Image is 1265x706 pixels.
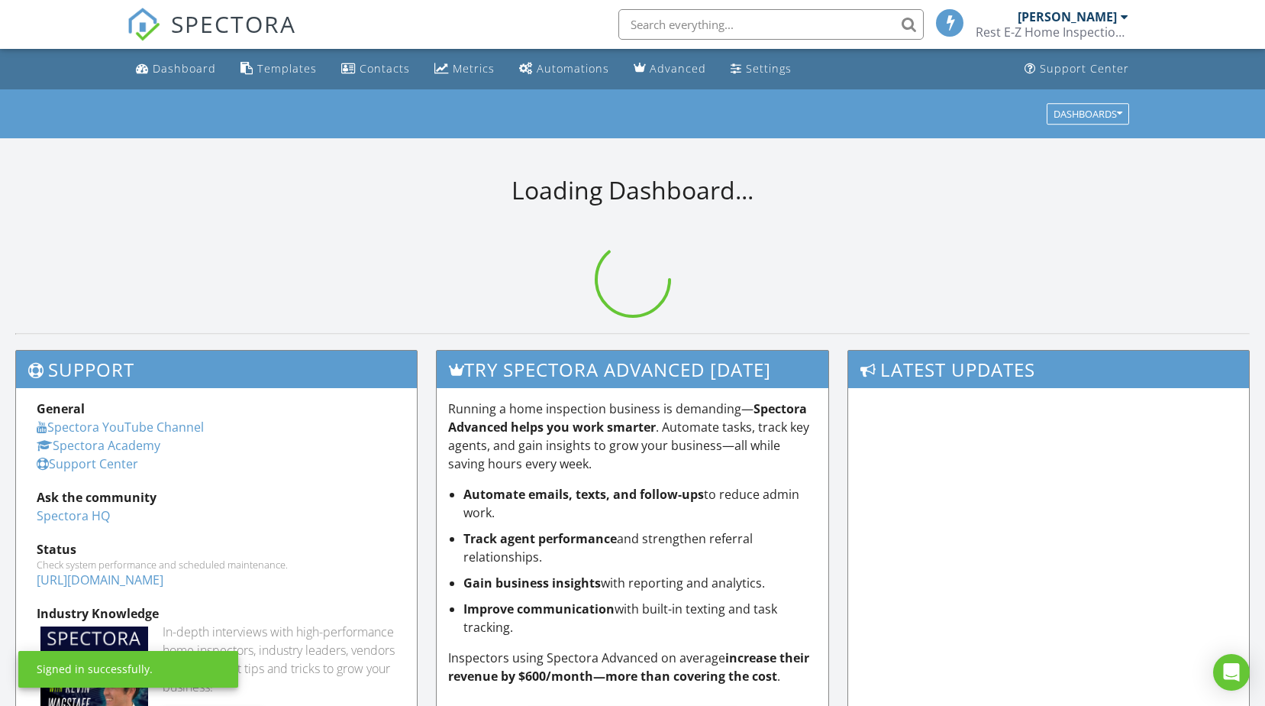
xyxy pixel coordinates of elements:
div: Status [37,540,396,559]
a: Support Center [1018,55,1135,83]
strong: Track agent performance [463,530,617,547]
div: Advanced [650,61,706,76]
div: Dashboard [153,61,216,76]
a: Metrics [428,55,501,83]
div: Open Intercom Messenger [1213,654,1250,691]
img: The Best Home Inspection Software - Spectora [127,8,160,41]
div: Contacts [360,61,410,76]
a: Automations (Basic) [513,55,615,83]
strong: increase their revenue by $600/month—more than covering the cost [448,649,809,685]
div: Check system performance and scheduled maintenance. [37,559,396,571]
a: SPECTORA [127,21,296,53]
strong: Gain business insights [463,575,601,591]
div: Metrics [453,61,495,76]
a: Settings [724,55,798,83]
button: Dashboards [1047,103,1129,125]
strong: General [37,400,85,417]
h3: Support [16,351,417,388]
li: with reporting and analytics. [463,574,817,592]
a: [URL][DOMAIN_NAME] [37,572,163,588]
h3: Latest Updates [848,351,1249,388]
p: Inspectors using Spectora Advanced on average . [448,649,817,685]
div: Automations [537,61,609,76]
div: Rest E-Z Home Inspections [976,24,1128,40]
span: SPECTORA [171,8,296,40]
div: Ask the community [37,488,396,507]
strong: Automate emails, texts, and follow-ups [463,486,704,503]
div: [PERSON_NAME] [1018,9,1117,24]
input: Search everything... [618,9,924,40]
div: Dashboards [1054,108,1122,119]
p: Running a home inspection business is demanding— . Automate tasks, track key agents, and gain ins... [448,400,817,473]
div: Industry Knowledge [37,604,396,623]
div: Settings [746,61,792,76]
a: Spectora YouTube Channel [37,419,204,436]
strong: Improve communication [463,601,615,617]
a: Templates [234,55,323,83]
a: Spectora Academy [37,437,160,454]
li: with built-in texting and task tracking. [463,600,817,636]
li: to reduce admin work. [463,485,817,522]
h3: Try spectora advanced [DATE] [437,351,828,388]
a: Support Center [37,455,138,472]
div: In-depth interviews with high-performance home inspectors, industry leaders, vendors and more. Ge... [163,623,396,696]
a: Dashboard [130,55,222,83]
li: and strengthen referral relationships. [463,529,817,566]
a: Spectora HQ [37,507,110,524]
a: Advanced [628,55,712,83]
div: Support Center [1040,61,1129,76]
a: Contacts [335,55,416,83]
strong: Spectora Advanced helps you work smarter [448,400,807,436]
div: Signed in successfully. [37,662,153,677]
div: Templates [257,61,317,76]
